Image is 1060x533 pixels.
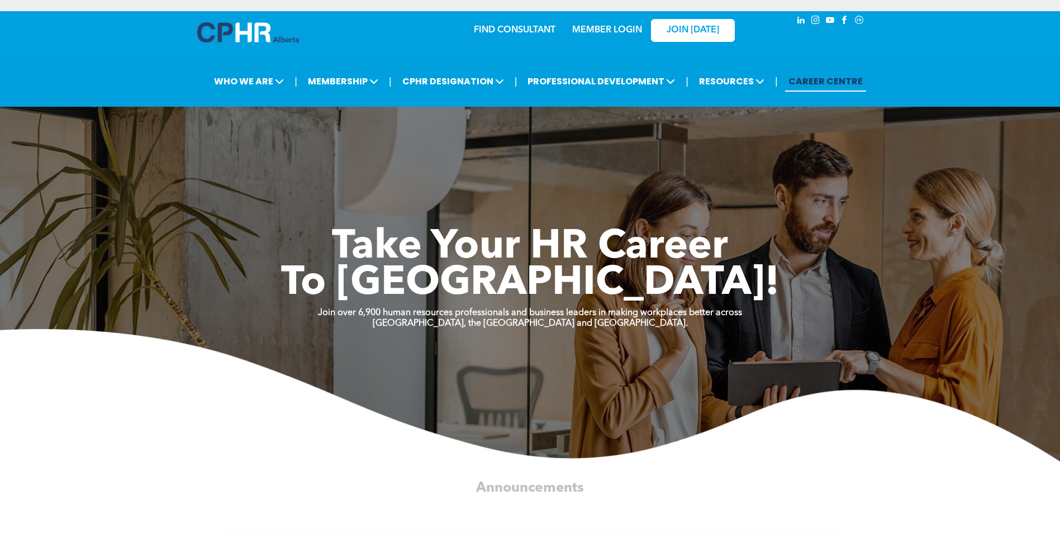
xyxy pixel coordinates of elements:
img: A blue and white logo for cp alberta [197,22,299,42]
li: | [294,70,297,93]
a: JOIN [DATE] [651,19,735,42]
a: linkedin [795,14,807,29]
span: CPHR DESIGNATION [399,71,507,92]
span: To [GEOGRAPHIC_DATA]! [281,264,779,304]
a: facebook [839,14,851,29]
span: Take Your HR Career [332,227,728,268]
li: | [389,70,392,93]
a: Social network [853,14,866,29]
li: | [515,70,517,93]
a: CAREER CENTRE [785,71,866,92]
strong: [GEOGRAPHIC_DATA], the [GEOGRAPHIC_DATA] and [GEOGRAPHIC_DATA]. [373,319,688,328]
span: PROFESSIONAL DEVELOPMENT [524,71,678,92]
a: MEMBER LOGIN [572,26,642,35]
a: youtube [824,14,836,29]
a: FIND CONSULTANT [474,26,555,35]
strong: Join over 6,900 human resources professionals and business leaders in making workplaces better ac... [318,308,742,317]
span: WHO WE ARE [211,71,287,92]
span: JOIN [DATE] [667,25,719,36]
span: MEMBERSHIP [305,71,382,92]
li: | [775,70,778,93]
a: instagram [810,14,822,29]
span: RESOURCES [696,71,768,92]
li: | [686,70,688,93]
span: Announcements [476,481,583,495]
